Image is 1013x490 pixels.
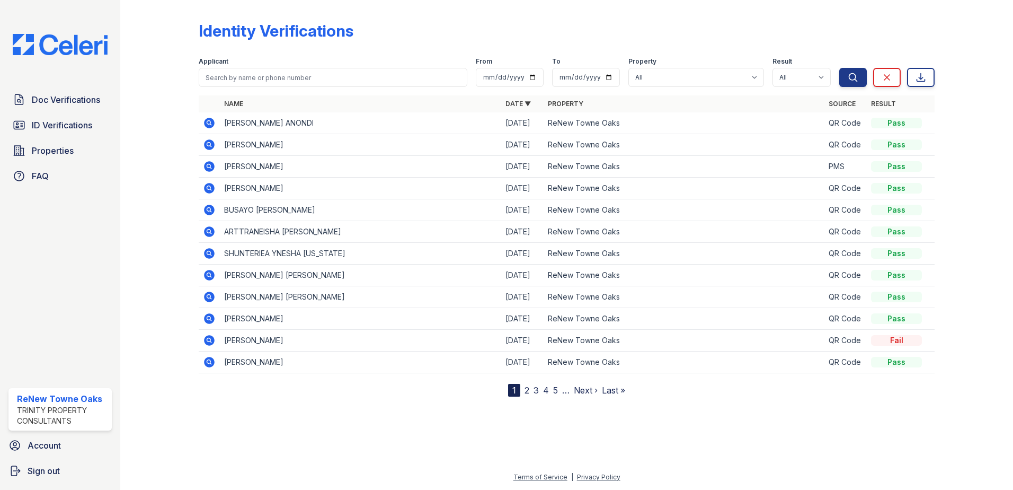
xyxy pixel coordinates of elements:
[32,144,74,157] span: Properties
[544,134,825,156] td: ReNew Towne Oaks
[8,115,112,136] a: ID Verifications
[544,221,825,243] td: ReNew Towne Oaks
[871,357,922,367] div: Pass
[534,385,539,396] a: 3
[871,183,922,194] div: Pass
[199,57,228,66] label: Applicant
[220,221,501,243] td: ARTTRANEISHA [PERSON_NAME]
[8,89,112,110] a: Doc Verifications
[543,385,549,396] a: 4
[824,134,867,156] td: QR Code
[824,178,867,199] td: QR Code
[544,330,825,352] td: ReNew Towne Oaks
[505,100,531,108] a: Date ▼
[199,68,467,87] input: Search by name or phone number
[501,265,544,286] td: [DATE]
[544,286,825,308] td: ReNew Towne Oaks
[544,265,825,286] td: ReNew Towne Oaks
[871,205,922,215] div: Pass
[220,178,501,199] td: [PERSON_NAME]
[220,308,501,330] td: [PERSON_NAME]
[544,112,825,134] td: ReNew Towne Oaks
[199,21,353,40] div: Identity Verifications
[8,165,112,187] a: FAQ
[871,100,896,108] a: Result
[220,243,501,265] td: SHUNTERIEA YNESHA [US_STATE]
[4,435,116,456] a: Account
[220,199,501,221] td: BUSAYO [PERSON_NAME]
[577,473,620,481] a: Privacy Policy
[32,93,100,106] span: Doc Verifications
[508,384,520,397] div: 1
[871,139,922,150] div: Pass
[824,308,867,330] td: QR Code
[871,335,922,346] div: Fail
[553,385,558,396] a: 5
[871,313,922,324] div: Pass
[824,112,867,134] td: QR Code
[220,352,501,373] td: [PERSON_NAME]
[501,221,544,243] td: [DATE]
[17,392,108,405] div: ReNew Towne Oaks
[4,34,116,55] img: CE_Logo_Blue-a8612792a0a2168367f1c8372b55b34899dd931a85d93a1a3d3e32e68fde9ad4.png
[501,286,544,308] td: [DATE]
[501,134,544,156] td: [DATE]
[544,178,825,199] td: ReNew Towne Oaks
[871,270,922,281] div: Pass
[824,286,867,308] td: QR Code
[220,112,501,134] td: [PERSON_NAME] ANONDI
[28,465,60,477] span: Sign out
[32,119,92,132] span: ID Verifications
[548,100,583,108] a: Property
[562,384,570,397] span: …
[602,385,625,396] a: Last »
[824,199,867,221] td: QR Code
[824,352,867,373] td: QR Code
[501,308,544,330] td: [DATE]
[17,405,108,426] div: Trinity Property Consultants
[871,292,922,302] div: Pass
[824,265,867,286] td: QR Code
[501,178,544,199] td: [DATE]
[224,100,243,108] a: Name
[544,308,825,330] td: ReNew Towne Oaks
[501,156,544,178] td: [DATE]
[871,226,922,237] div: Pass
[552,57,561,66] label: To
[824,221,867,243] td: QR Code
[871,118,922,128] div: Pass
[772,57,792,66] label: Result
[4,460,116,482] a: Sign out
[824,243,867,265] td: QR Code
[824,330,867,352] td: QR Code
[501,352,544,373] td: [DATE]
[476,57,492,66] label: From
[501,330,544,352] td: [DATE]
[513,473,567,481] a: Terms of Service
[220,134,501,156] td: [PERSON_NAME]
[220,156,501,178] td: [PERSON_NAME]
[220,286,501,308] td: [PERSON_NAME] [PERSON_NAME]
[501,112,544,134] td: [DATE]
[871,248,922,259] div: Pass
[220,330,501,352] td: [PERSON_NAME]
[501,243,544,265] td: [DATE]
[220,265,501,286] td: [PERSON_NAME] [PERSON_NAME]
[574,385,598,396] a: Next ›
[544,243,825,265] td: ReNew Towne Oaks
[525,385,529,396] a: 2
[32,170,49,182] span: FAQ
[824,156,867,178] td: PMS
[544,156,825,178] td: ReNew Towne Oaks
[544,352,825,373] td: ReNew Towne Oaks
[829,100,856,108] a: Source
[628,57,656,66] label: Property
[544,199,825,221] td: ReNew Towne Oaks
[8,140,112,161] a: Properties
[501,199,544,221] td: [DATE]
[871,161,922,172] div: Pass
[28,439,61,452] span: Account
[571,473,573,481] div: |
